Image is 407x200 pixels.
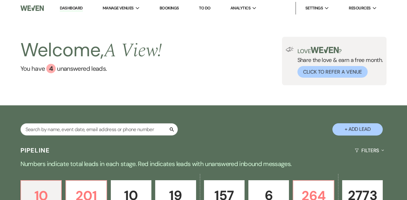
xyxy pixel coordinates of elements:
a: Bookings [160,5,179,11]
div: Share the love & earn a free month. [294,47,383,78]
span: Resources [349,5,370,11]
p: Love ? [297,47,383,54]
a: To Do [199,5,211,11]
button: + Add Lead [332,123,383,136]
span: Analytics [230,5,251,11]
img: Weven Logo [20,2,44,15]
a: Dashboard [60,5,82,11]
a: You have 4 unanswered leads. [20,64,162,73]
span: Manage Venues [103,5,134,11]
img: weven-logo-green.svg [311,47,339,53]
span: A View ! [104,36,162,65]
button: Click to Refer a Venue [297,66,368,78]
h2: Welcome, [20,37,162,64]
input: Search by name, event date, email address or phone number [20,123,178,136]
span: Settings [305,5,323,11]
button: Filters [352,142,387,159]
h3: Pipeline [20,146,50,155]
div: 4 [46,64,56,73]
img: loud-speaker-illustration.svg [286,47,294,52]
